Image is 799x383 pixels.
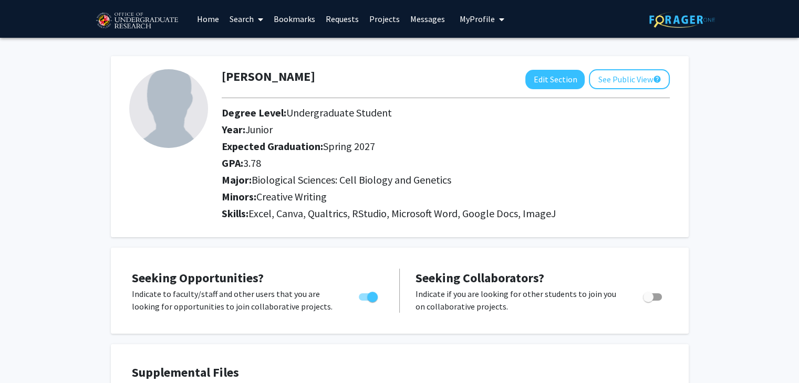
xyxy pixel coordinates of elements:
[416,288,623,313] p: Indicate if you are looking for other students to join you on collaborative projects.
[355,288,383,303] div: Toggle
[222,190,670,203] h2: Minors:
[405,1,450,37] a: Messages
[323,140,375,153] span: Spring 2027
[416,270,544,286] span: Seeking Collaborators?
[639,288,668,303] div: Toggle
[192,1,224,37] a: Home
[222,157,670,169] h2: GPA:
[222,174,670,186] h2: Major:
[8,336,45,375] iframe: Chat
[132,288,339,313] p: Indicate to faculty/staff and other users that you are looking for opportunities to join collabor...
[222,69,315,84] h1: [PERSON_NAME]
[132,270,264,286] span: Seeking Opportunities?
[222,140,670,153] h2: Expected Graduation:
[652,73,661,86] mat-icon: help
[224,1,268,37] a: Search
[252,173,451,186] span: Biological Sciences: Cell Biology and Genetics
[245,123,273,136] span: Junior
[222,207,670,220] h2: Skills:
[248,207,556,220] span: Excel, Canva, Qualtrics, RStudio, Microsoft Word, Google Docs, ImageJ
[460,14,495,24] span: My Profile
[286,106,392,119] span: Undergraduate Student
[92,8,181,34] img: University of Maryland Logo
[320,1,364,37] a: Requests
[222,107,670,119] h2: Degree Level:
[364,1,405,37] a: Projects
[132,365,668,380] h4: Supplemental Files
[525,70,585,89] button: Edit Section
[649,12,715,28] img: ForagerOne Logo
[268,1,320,37] a: Bookmarks
[243,156,261,169] span: 3.78
[222,123,670,136] h2: Year:
[256,190,327,203] span: Creative Writing
[129,69,208,148] img: Profile Picture
[589,69,670,89] button: See Public View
